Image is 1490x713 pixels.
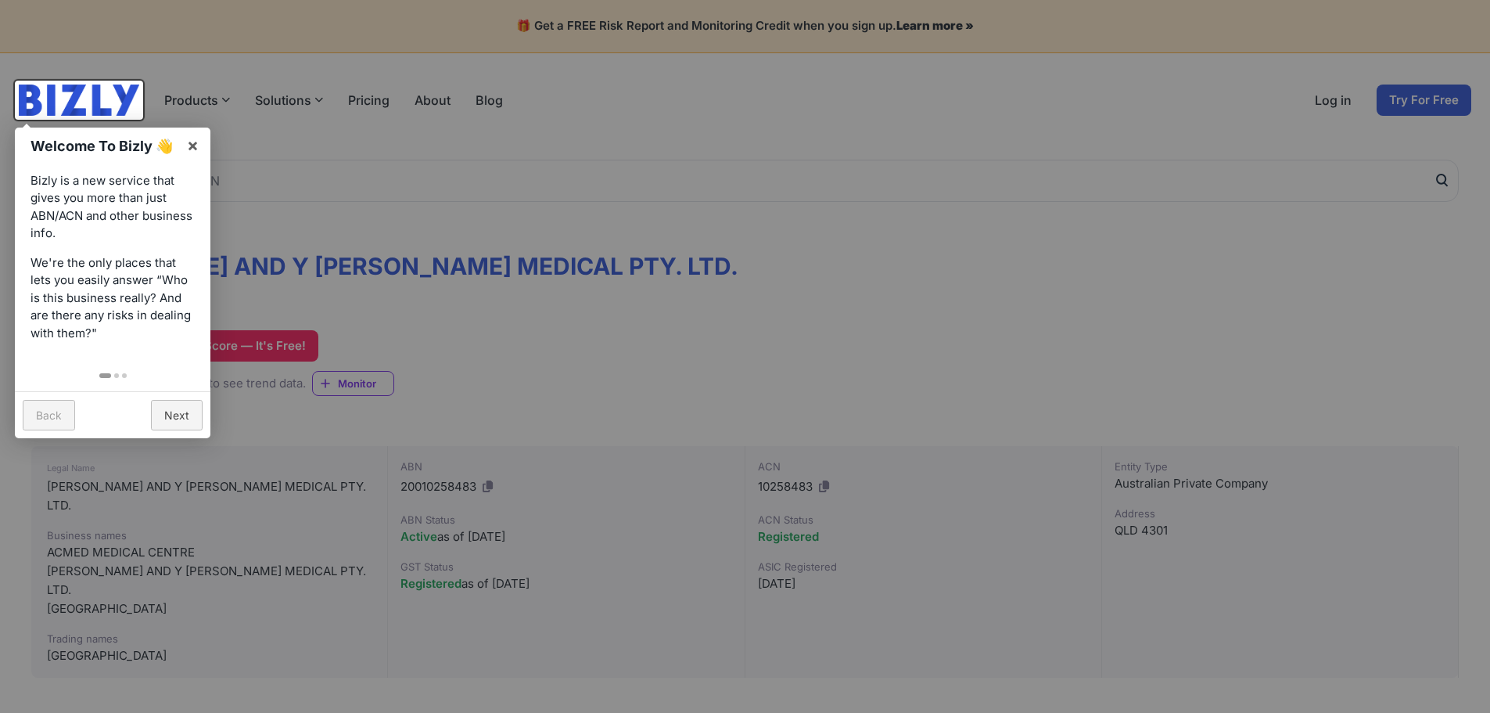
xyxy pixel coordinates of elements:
[31,254,195,343] p: We're the only places that lets you easily answer “Who is this business really? And are there any...
[151,400,203,430] a: Next
[31,172,195,243] p: Bizly is a new service that gives you more than just ABN/ACN and other business info.
[175,128,210,163] a: ×
[23,400,75,430] a: Back
[31,135,178,157] h1: Welcome To Bizly 👋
